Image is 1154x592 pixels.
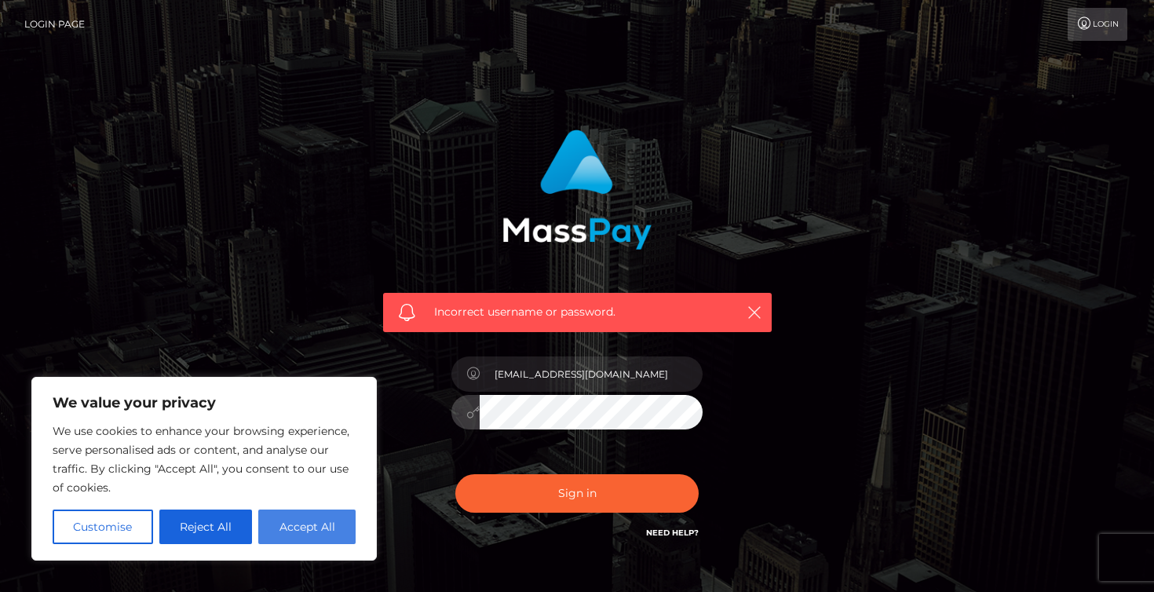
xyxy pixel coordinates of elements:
a: Need Help? [646,528,699,538]
div: We value your privacy [31,377,377,561]
input: Username... [480,356,703,392]
p: We value your privacy [53,393,356,412]
img: MassPay Login [502,130,652,250]
a: Login [1068,8,1127,41]
span: Incorrect username or password. [434,304,721,320]
button: Sign in [455,474,699,513]
button: Reject All [159,510,253,544]
button: Customise [53,510,153,544]
button: Accept All [258,510,356,544]
p: We use cookies to enhance your browsing experience, serve personalised ads or content, and analys... [53,422,356,497]
a: Login Page [24,8,85,41]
